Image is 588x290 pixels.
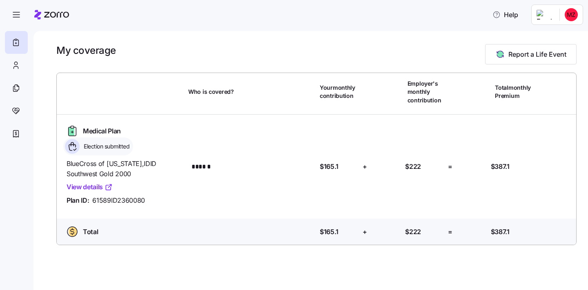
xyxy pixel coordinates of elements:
[67,195,89,206] span: Plan ID:
[448,162,452,172] span: =
[92,195,145,206] span: 61589ID2360080
[408,80,445,104] span: Employer's monthly contribution
[83,126,121,136] span: Medical Plan
[363,227,367,237] span: +
[56,44,116,57] h1: My coverage
[565,8,578,21] img: 9a13c0e92f1badec2f4b9e0aede930ec
[492,10,518,20] span: Help
[81,142,129,151] span: Election submitted
[320,227,339,237] span: $165.1
[405,162,421,172] span: $222
[537,10,553,20] img: Employer logo
[405,227,421,237] span: $222
[363,162,367,172] span: +
[508,49,566,59] span: Report a Life Event
[448,227,452,237] span: =
[67,182,113,192] a: View details
[320,84,357,100] span: Your monthly contribution
[83,227,98,237] span: Total
[491,227,510,237] span: $387.1
[486,7,525,23] button: Help
[495,84,532,100] span: Total monthly Premium
[188,88,234,96] span: Who is covered?
[320,162,339,172] span: $165.1
[491,162,510,172] span: $387.1
[67,159,182,179] span: BlueCross of [US_STATE] , IDID Southwest Gold 2000
[485,44,577,64] button: Report a Life Event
